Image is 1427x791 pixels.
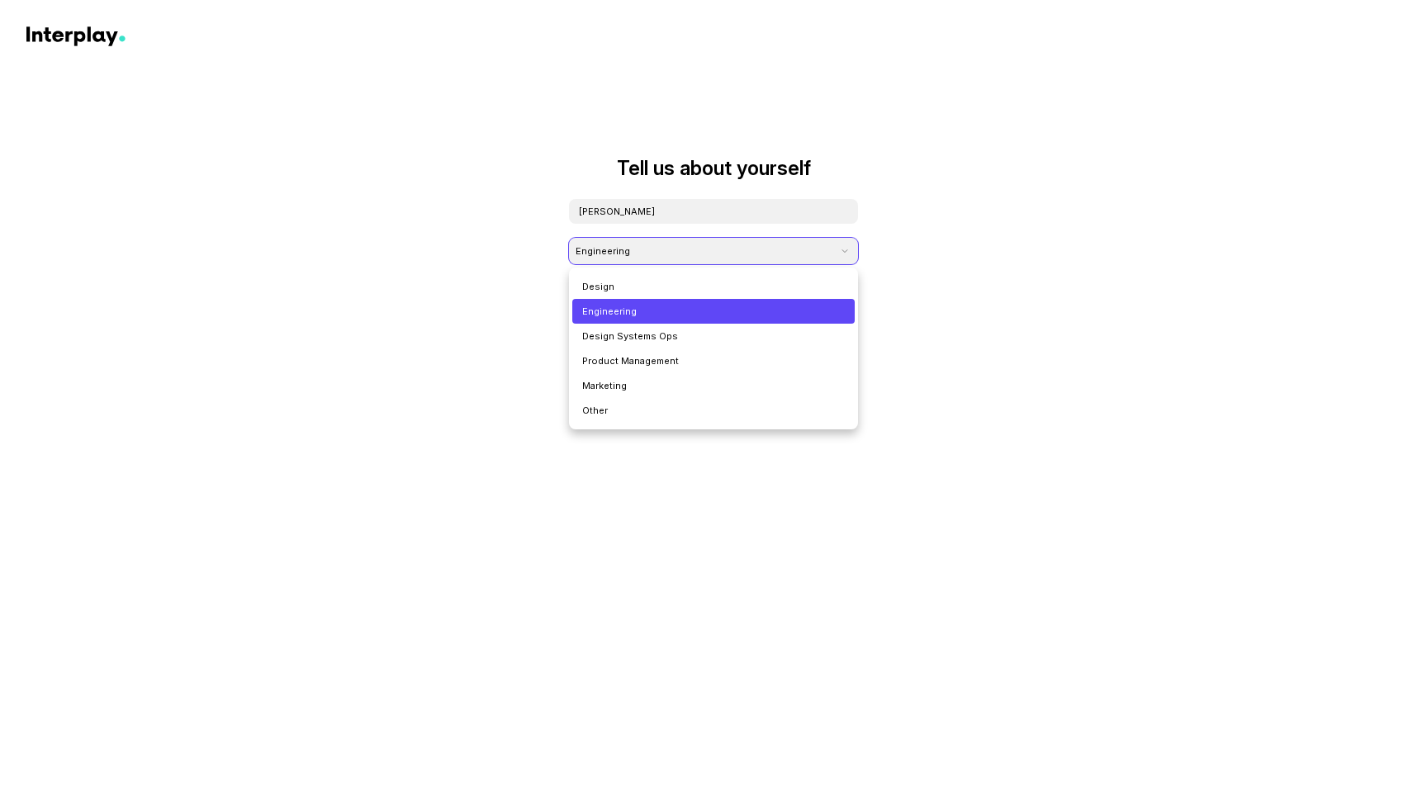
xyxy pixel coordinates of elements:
[572,348,855,373] div: Product Management
[572,398,855,423] div: Other
[569,159,858,178] p: Tell us about yourself
[569,199,858,224] input: Your name
[576,241,630,261] p: Engineering
[572,324,855,348] div: Design Systems Ops
[572,274,855,299] div: Design
[572,299,855,324] div: Engineering
[572,373,855,398] div: Marketing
